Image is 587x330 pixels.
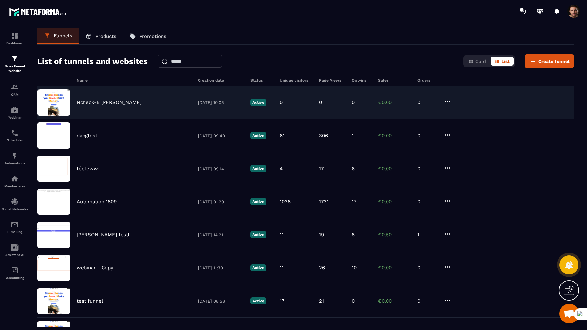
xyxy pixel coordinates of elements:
p: Dashboard [2,41,28,45]
img: formation [11,55,19,63]
p: [DATE] 14:21 [198,232,244,237]
p: 1731 [319,199,329,205]
p: 0 [417,298,437,304]
p: €0.50 [378,232,411,238]
a: Promotions [123,28,173,44]
p: 0 [417,133,437,138]
img: image [37,189,70,215]
p: [DATE] 10:05 [198,100,244,105]
img: accountant [11,266,19,274]
img: formation [11,83,19,91]
h6: Name [77,78,191,82]
p: 0 [352,298,355,304]
p: Active [250,231,266,238]
h6: Status [250,78,273,82]
p: €0.00 [378,199,411,205]
p: 10 [352,265,357,271]
p: 1 [417,232,437,238]
p: test funnel [77,298,103,304]
a: formationformationCRM [2,78,28,101]
h6: Page Views [319,78,345,82]
a: emailemailE-mailing [2,216,28,239]
img: image [37,255,70,281]
p: €0.00 [378,100,411,105]
p: 0 [417,265,437,271]
p: €0.00 [378,265,411,271]
p: [DATE] 08:58 [198,299,244,303]
p: 17 [352,199,356,205]
p: 0 [417,166,437,172]
p: €0.00 [378,133,411,138]
p: Active [250,198,266,205]
p: 0 [280,100,283,105]
img: scheduler [11,129,19,137]
a: automationsautomationsMember area [2,170,28,193]
p: 19 [319,232,324,238]
a: schedulerschedulerScheduler [2,124,28,147]
a: automationsautomationsAutomations [2,147,28,170]
p: [PERSON_NAME] testt [77,232,130,238]
p: Accounting [2,276,28,280]
p: Active [250,165,266,172]
p: 8 [352,232,355,238]
p: 0 [352,100,355,105]
span: Create funnel [538,58,570,64]
h6: Sales [378,78,411,82]
p: €0.00 [378,166,411,172]
p: 61 [280,133,285,138]
h6: Opt-ins [352,78,371,82]
p: Active [250,99,266,106]
h6: Orders [417,78,437,82]
p: [DATE] 09:40 [198,133,244,138]
img: image [37,222,70,248]
p: 17 [280,298,284,304]
h2: List of tunnels and websites [37,55,148,68]
p: 17 [319,166,324,172]
p: dangtest [77,133,97,138]
a: Products [79,28,123,44]
p: 1 [352,133,354,138]
p: [DATE] 01:29 [198,199,244,204]
button: List [491,57,514,66]
img: image [37,288,70,314]
p: 1038 [280,199,291,205]
h6: Creation date [198,78,244,82]
a: formationformationDashboard [2,27,28,50]
a: social-networksocial-networkSocial Networks [2,193,28,216]
p: Scheduler [2,138,28,142]
p: Webinar [2,116,28,119]
p: webinar - Copy [77,265,113,271]
p: 11 [280,232,284,238]
button: Create funnel [525,54,574,68]
p: Active [250,132,266,139]
p: [DATE] 11:30 [198,266,244,270]
a: automationsautomationsWebinar [2,101,28,124]
p: [DATE] 09:14 [198,166,244,171]
h6: Unique visitors [280,78,312,82]
img: image [37,89,70,116]
p: Promotions [139,33,166,39]
p: 0 [319,100,322,105]
img: formation [11,32,19,40]
p: Sales Funnel Website [2,64,28,73]
p: Active [250,264,266,271]
p: téefewwf [77,166,100,172]
p: CRM [2,93,28,96]
p: Ncheck-k [PERSON_NAME] [77,100,142,105]
p: Social Networks [2,207,28,211]
img: automations [11,106,19,114]
p: 4 [280,166,283,172]
p: Active [250,297,266,304]
p: Products [95,33,116,39]
span: List [502,59,510,64]
img: image [37,122,70,149]
span: Card [475,59,486,64]
div: Mở cuộc trò chuyện [559,304,579,323]
a: formationformationSales Funnel Website [2,50,28,78]
p: €0.00 [378,298,411,304]
p: 26 [319,265,325,271]
p: 6 [352,166,355,172]
img: social-network [11,198,19,206]
a: Funnels [37,28,79,44]
a: Assistant AI [2,239,28,262]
